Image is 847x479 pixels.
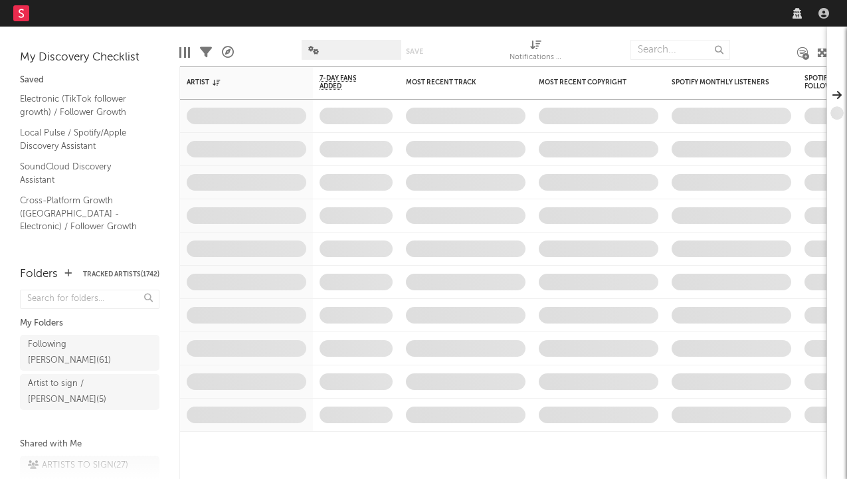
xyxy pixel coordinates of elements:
a: Spinnin Saved Search / Luminate [20,240,146,268]
a: Cross-Platform Growth ([GEOGRAPHIC_DATA] - Electronic) / Follower Growth [20,193,146,234]
div: Notifications (Artist) [510,50,563,66]
div: Artist to sign / [PERSON_NAME] ( 5 ) [28,376,122,408]
input: Search... [630,40,730,60]
div: Filters [200,33,212,72]
button: Tracked Artists(1742) [83,271,159,278]
div: Most Recent Copyright [539,78,638,86]
div: My Folders [20,316,159,332]
div: Notifications (Artist) [510,33,563,72]
div: Artist [187,78,286,86]
div: Folders [20,266,58,282]
div: Most Recent Track [406,78,506,86]
a: SoundCloud Discovery Assistant [20,159,146,187]
div: Shared with Me [20,436,159,452]
input: Search for folders... [20,290,159,309]
span: 7-Day Fans Added [320,74,373,90]
a: Electronic (TikTok follower growth) / Follower Growth [20,92,146,119]
div: A&R Pipeline [222,33,234,72]
div: ARTISTS TO SIGN ( 27 ) [28,458,128,474]
button: Save [406,48,423,55]
a: Following [PERSON_NAME](61) [20,335,159,371]
a: Local Pulse / Spotify/Apple Discovery Assistant [20,126,146,153]
div: Spotify Monthly Listeners [672,78,771,86]
div: Following [PERSON_NAME] ( 61 ) [28,337,122,369]
div: My Discovery Checklist [20,50,159,66]
div: Saved [20,72,159,88]
div: Edit Columns [179,33,190,72]
a: Artist to sign / [PERSON_NAME](5) [20,374,159,410]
